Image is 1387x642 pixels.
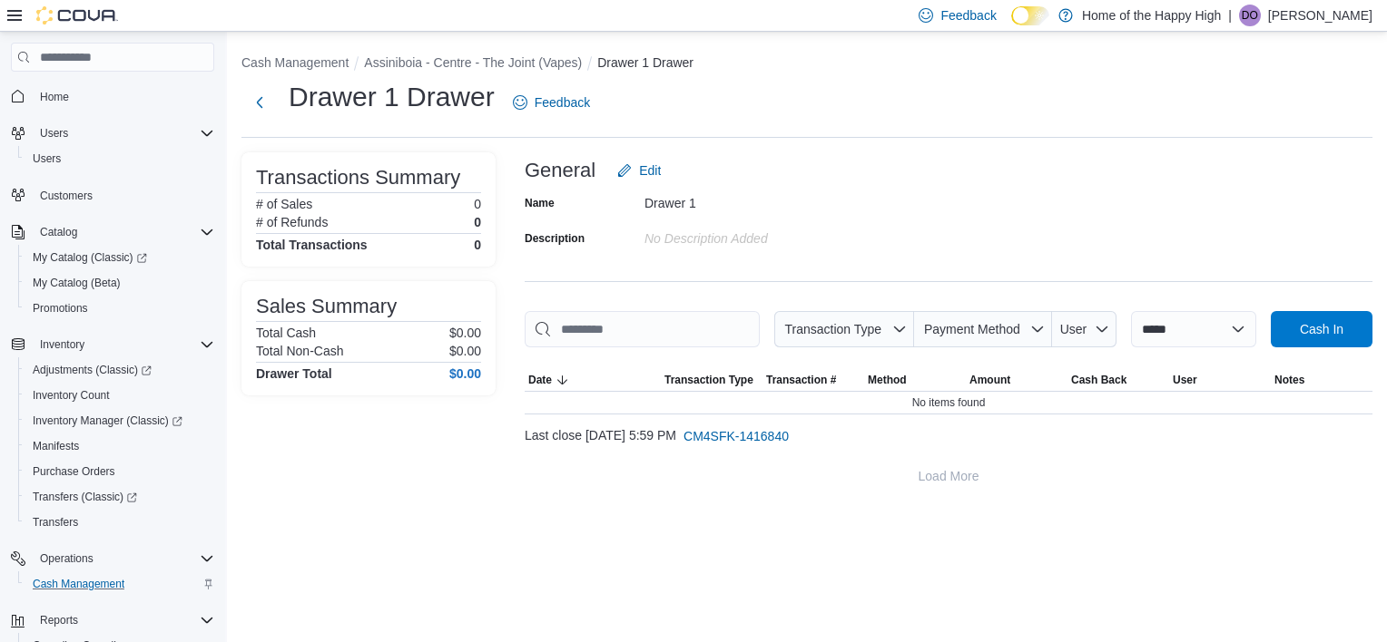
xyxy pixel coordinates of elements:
[774,311,914,347] button: Transaction Type
[33,250,147,265] span: My Catalog (Classic)
[33,609,214,631] span: Reports
[18,245,221,270] a: My Catalog (Classic)
[4,608,221,633] button: Reports
[4,546,221,571] button: Operations
[25,148,214,170] span: Users
[684,427,789,445] span: CM4SFK-1416840
[506,84,597,121] a: Feedback
[912,395,986,410] span: No items found
[33,609,85,631] button: Reports
[25,359,159,381] a: Adjustments (Classic)
[25,297,95,319] a: Promotions
[256,238,368,252] h4: Total Transactions
[18,484,221,510] a: Transfers (Classic)
[25,297,214,319] span: Promotions
[449,326,481,340] p: $0.00
[535,93,590,112] span: Feedback
[40,551,93,566] span: Operations
[33,363,152,377] span: Adjustments (Classic)
[914,311,1052,347] button: Payment Method
[33,413,182,428] span: Inventory Manager (Classic)
[18,510,221,535] button: Transfers
[1060,322,1087,336] span: User
[639,161,661,180] span: Edit
[1300,320,1343,338] span: Cash In
[241,55,349,70] button: Cash Management
[1239,5,1261,26] div: Danielle Otte
[1242,5,1258,26] span: DO
[474,238,481,252] h4: 0
[784,322,881,336] span: Transaction Type
[1011,6,1049,25] input: Dark Mode
[25,410,214,432] span: Inventory Manager (Classic)
[525,196,555,210] label: Name
[33,301,88,316] span: Promotions
[1173,373,1197,387] span: User
[33,388,110,403] span: Inventory Count
[25,148,68,170] a: Users
[25,461,214,482] span: Purchase Orders
[1274,373,1304,387] span: Notes
[18,433,221,459] button: Manifests
[525,418,1372,454] div: Last close [DATE] 5:59 PM
[1082,5,1221,26] p: Home of the Happy High
[4,121,221,146] button: Users
[25,247,214,268] span: My Catalog (Classic)
[449,366,481,381] h4: $0.00
[676,418,796,454] button: CM4SFK-1416840
[25,359,214,381] span: Adjustments (Classic)
[18,459,221,484] button: Purchase Orders
[40,337,84,352] span: Inventory
[644,189,888,210] div: Drawer 1
[33,439,79,453] span: Manifests
[18,571,221,597] button: Cash Management
[1169,369,1271,391] button: User
[33,184,214,207] span: Customers
[33,464,115,479] span: Purchase Orders
[924,322,1020,336] span: Payment Method
[4,332,221,357] button: Inventory
[25,435,86,457] a: Manifests
[33,548,101,569] button: Operations
[762,369,864,391] button: Transaction #
[33,334,92,355] button: Inventory
[4,83,221,109] button: Home
[868,373,907,387] span: Method
[25,486,214,508] span: Transfers (Classic)
[1052,311,1116,347] button: User
[25,511,85,533] a: Transfers
[33,276,121,290] span: My Catalog (Beta)
[664,373,753,387] span: Transaction Type
[40,225,77,239] span: Catalog
[25,573,132,595] a: Cash Management
[525,369,661,391] button: Date
[1228,5,1232,26] p: |
[33,548,214,569] span: Operations
[33,221,214,243] span: Catalog
[25,435,214,457] span: Manifests
[766,373,836,387] span: Transaction #
[25,247,154,268] a: My Catalog (Classic)
[33,86,76,108] a: Home
[25,511,214,533] span: Transfers
[256,215,328,229] h6: # of Refunds
[18,146,221,171] button: Users
[36,6,118,24] img: Cova
[25,410,190,432] a: Inventory Manager (Classic)
[289,79,495,115] h1: Drawer 1 Drawer
[4,182,221,209] button: Customers
[525,458,1372,494] button: Load More
[33,334,214,355] span: Inventory
[644,224,888,246] div: No Description added
[1271,311,1372,347] button: Cash In
[33,515,78,530] span: Transfers
[18,408,221,433] a: Inventory Manager (Classic)
[33,221,84,243] button: Catalog
[919,467,979,485] span: Load More
[33,577,124,591] span: Cash Management
[40,90,69,104] span: Home
[18,383,221,408] button: Inventory Count
[364,55,582,70] button: Assiniboia - Centre - The Joint (Vapes)
[969,373,1010,387] span: Amount
[256,167,460,189] h3: Transactions Summary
